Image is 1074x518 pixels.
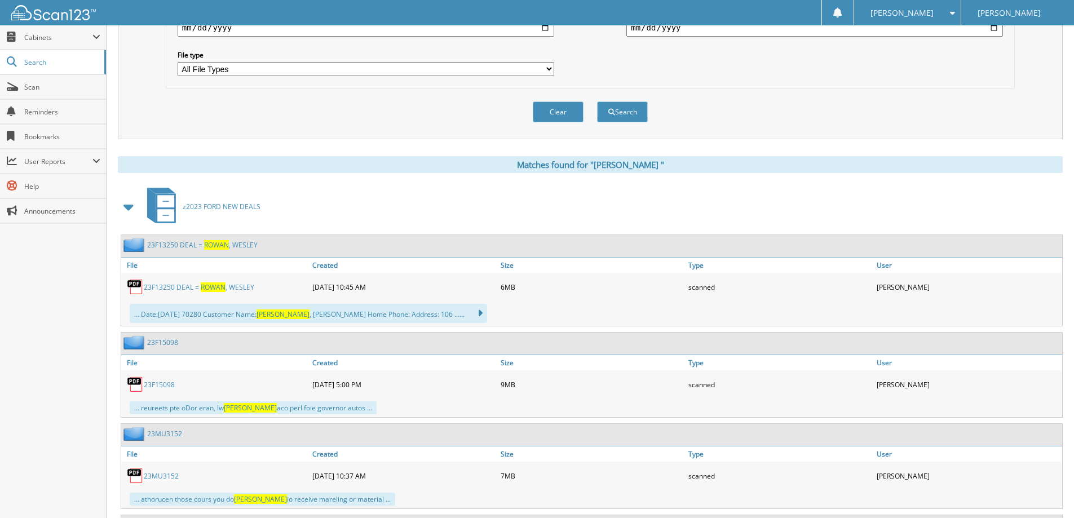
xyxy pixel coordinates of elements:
[498,464,686,487] div: 7MB
[978,10,1041,16] span: [PERSON_NAME]
[686,446,874,462] a: Type
[686,276,874,298] div: scanned
[686,355,874,370] a: Type
[626,19,1003,37] input: end
[123,335,147,349] img: folder2.png
[183,202,260,211] span: z 2 0 2 3 F O R D N E W D E A L S
[310,464,498,487] div: [DATE] 10:37 AM
[127,278,144,295] img: PDF.png
[874,276,1062,298] div: [PERSON_NAME]
[1018,464,1074,518] iframe: Chat Widget
[498,446,686,462] a: Size
[140,184,260,229] a: z2023 FORD NEW DEALS
[24,132,100,141] span: Bookmarks
[310,258,498,273] a: Created
[147,240,258,250] a: 23F13250 DEAL = ROWAN, WESLEY
[144,380,175,389] a: 23F15098
[874,355,1062,370] a: User
[24,206,100,216] span: Announcements
[178,50,554,60] label: File type
[498,355,686,370] a: Size
[874,373,1062,396] div: [PERSON_NAME]
[118,156,1063,173] div: Matches found for "[PERSON_NAME] "
[533,101,584,122] button: Clear
[310,373,498,396] div: [DATE] 5:00 PM
[686,464,874,487] div: scanned
[24,181,100,191] span: Help
[130,493,395,506] div: ... athorucen those cours you do io receive mareling or material ...
[204,240,229,250] span: R O W A N
[874,258,1062,273] a: User
[310,446,498,462] a: Created
[686,258,874,273] a: Type
[24,107,100,117] span: Reminders
[130,304,487,323] div: ... Date:[DATE] 70280 Customer Name: , [PERSON_NAME] Home Phone: Address: 106 ......
[11,5,96,20] img: scan123-logo-white.svg
[127,467,144,484] img: PDF.png
[597,101,648,122] button: Search
[310,355,498,370] a: Created
[874,464,1062,487] div: [PERSON_NAME]
[123,427,147,441] img: folder2.png
[234,494,287,504] span: [PERSON_NAME]
[224,403,277,413] span: [PERSON_NAME]
[24,57,99,67] span: Search
[144,471,179,481] a: 23MU3152
[130,401,377,414] div: ... reureets pte oDor eran, lw aco perl foie governor autos ...
[686,373,874,396] div: scanned
[870,10,934,16] span: [PERSON_NAME]
[201,282,226,292] span: R O W A N
[498,276,686,298] div: 6MB
[874,446,1062,462] a: User
[144,282,254,292] a: 23F13250 DEAL = ROWAN, WESLEY
[24,33,92,42] span: Cabinets
[498,373,686,396] div: 9MB
[123,238,147,252] img: folder2.png
[310,276,498,298] div: [DATE] 10:45 AM
[121,446,310,462] a: File
[24,157,92,166] span: User Reports
[121,355,310,370] a: File
[178,19,554,37] input: start
[121,258,310,273] a: File
[257,309,310,319] span: [PERSON_NAME]
[498,258,686,273] a: Size
[147,338,178,347] a: 23F15098
[24,82,100,92] span: Scan
[147,429,182,439] a: 23MU3152
[127,376,144,393] img: PDF.png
